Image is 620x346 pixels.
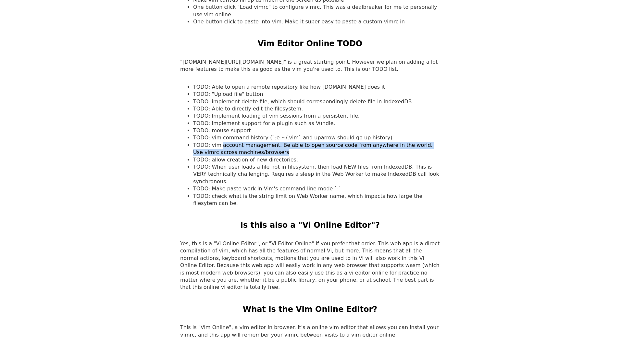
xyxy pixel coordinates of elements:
[258,38,362,49] h2: Vim Editor Online TODO
[193,4,440,18] li: One button click "Load vimrc" to configure vimrc. This was a dealbreaker for me to personally use...
[193,112,440,120] li: TODO: Implement loading of vim sessions from a persistent file.
[193,185,440,192] li: TODO: Make paste work in Vim's command line mode `:`
[193,156,440,163] li: TODO: allow creation of new directories.
[193,83,440,91] li: TODO: Able to open a remote repository like how [DOMAIN_NAME] does it
[193,120,440,127] li: TODO: Implement support for a plugin such as Vundle.
[240,220,380,231] h2: Is this also a "Vi Online Editor"?
[193,134,440,141] li: TODO: vim command history (`:e ~/.vim` and uparrow should go up history)
[193,142,440,156] li: TODO: vim account management. Be able to open source code from anywhere in the world. Use vimrc a...
[193,98,440,105] li: TODO: implement delete file, which should correspondingly delete file in IndexedDB
[193,193,440,207] li: TODO: check what is the string limit on Web Worker name, which impacts how large the filesytem ca...
[193,127,440,134] li: TODO: mouse support
[193,163,440,185] li: TODO: When user loads a file not in filesystem, then load NEW files from IndexedDB. This is VERY ...
[193,18,440,25] li: One button click to paste into vim. Make it super easy to paste a custom vimrc in
[193,91,440,98] li: TODO: "Upload file" button
[193,105,440,112] li: TODO: Able to directly edit the filesystem.
[180,324,440,339] p: This is "Vim Online", a vim editor in browser. It's a online vim editor that allows you can insta...
[180,240,440,291] p: Yes, this is a "Vi Online Editor", or "Vi Editor Online" if you prefer that order. This web app i...
[243,304,378,315] h2: What is the Vim Online Editor?
[180,58,440,73] p: "[DOMAIN_NAME][URL][DOMAIN_NAME]" is a great starting point. However we plan on adding a lot more...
